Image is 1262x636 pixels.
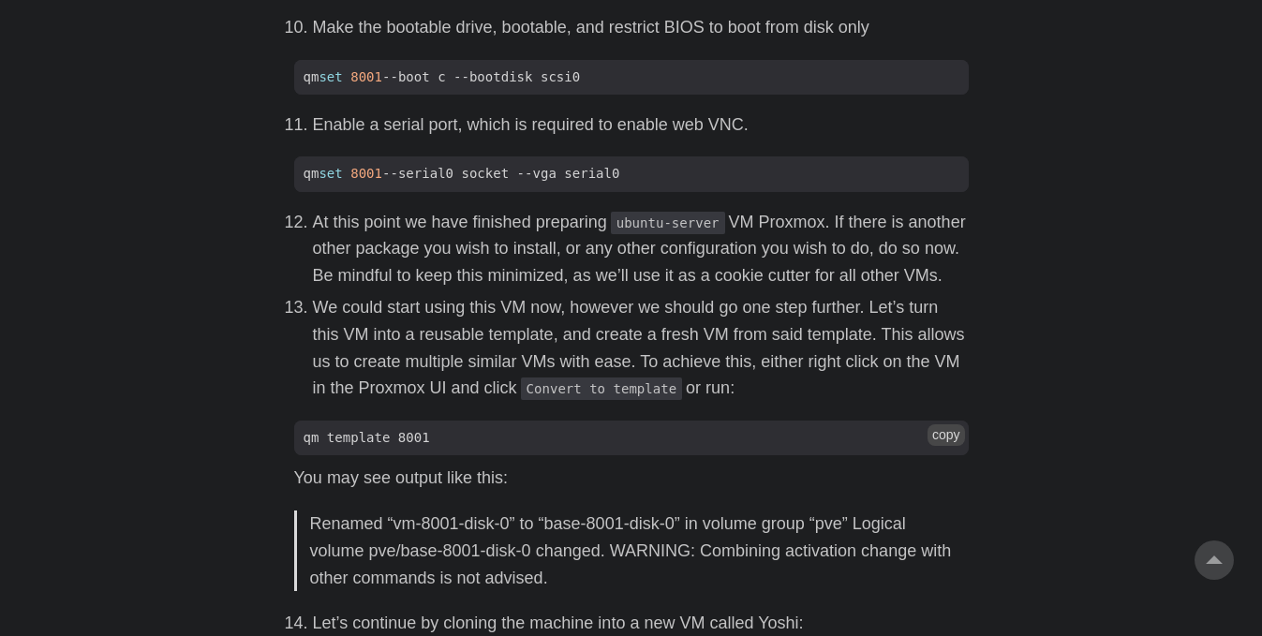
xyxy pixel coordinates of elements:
[294,67,590,87] span: qm --boot c --bootdisk scsi0
[611,212,725,234] code: ubuntu-server
[928,424,965,445] button: copy
[319,69,342,84] span: set
[304,430,430,445] span: qm template 8001
[350,69,382,84] span: 8001
[313,111,969,139] li: Enable a serial port, which is required to enable web VNC.
[310,510,956,591] p: Renamed “vm-8001-disk-0” to “base-8001-disk-0” in volume group “pve” Logical volume pve/base-8001...
[313,294,969,402] p: We could start using this VM now, however we should go one step further. Let’s turn this VM into ...
[294,164,630,184] span: qm --serial0 socket --vga serial0
[319,166,342,181] span: set
[294,465,969,492] p: You may see output like this:
[1195,540,1234,580] a: go to top
[521,377,683,400] code: Convert to template
[313,14,969,41] li: Make the bootable drive, bootable, and restrict BIOS to boot from disk only
[350,166,382,181] span: 8001
[313,209,969,289] p: At this point we have finished preparing VM Proxmox. If there is another other package you wish t...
